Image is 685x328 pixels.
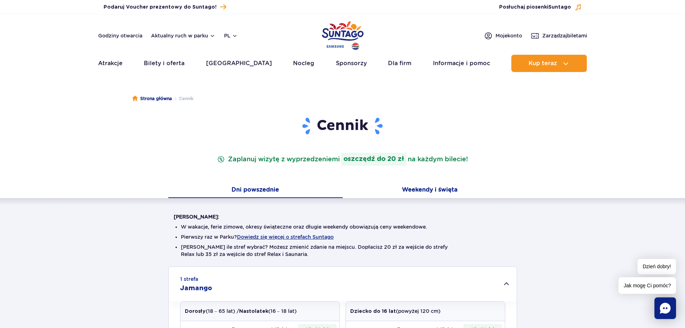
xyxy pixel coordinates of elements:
a: Nocleg [293,55,314,72]
div: Chat [654,297,676,319]
a: Zarządzajbiletami [531,31,587,40]
strong: Dziecko do 16 lat [350,309,396,314]
button: Kup teraz [511,55,587,72]
button: Dowiedz się więcej o strefach Suntago [237,234,334,240]
li: [PERSON_NAME] ile stref wybrać? Możesz zmienić zdanie na miejscu. Dopłacisz 20 zł za wejście do s... [181,243,504,258]
p: Zaplanuj wizytę z wyprzedzeniem na każdym bilecie! [216,153,469,166]
strong: Nastolatek [239,309,268,314]
p: (powyżej 120 cm) [350,307,440,315]
button: pl [224,32,238,39]
a: [GEOGRAPHIC_DATA] [206,55,272,72]
span: Podaruj Voucher prezentowy do Suntago! [104,4,216,11]
p: (18 – 65 lat) / (16 – 18 lat) [185,307,297,315]
h1: Cennik [174,117,512,135]
span: Suntago [548,5,571,10]
a: Informacje i pomoc [433,55,490,72]
strong: Dorosły [185,309,206,314]
a: Atrakcje [98,55,123,72]
li: Cennik [172,95,193,102]
a: Strona główna [132,95,172,102]
button: Posłuchaj piosenkiSuntago [499,4,582,11]
strong: [PERSON_NAME]: [174,214,219,220]
a: Dla firm [388,55,411,72]
span: Dzień dobry! [638,259,676,274]
button: Aktualny ruch w parku [151,33,215,39]
li: Pierwszy raz w Parku? [181,233,504,241]
a: Park of Poland [322,18,364,51]
span: Jak mogę Ci pomóc? [618,277,676,294]
a: Godziny otwarcia [98,32,142,39]
li: W wakacje, ferie zimowe, okresy świąteczne oraz długie weekendy obowiązują ceny weekendowe. [181,223,504,230]
span: Posłuchaj piosenki [499,4,571,11]
span: Zarządzaj biletami [542,32,587,39]
strong: oszczędź do 20 zł [341,153,406,166]
span: Kup teraz [529,60,557,67]
button: Weekendy i święta [343,183,517,198]
span: Moje konto [496,32,522,39]
a: Sponsorzy [336,55,367,72]
button: Dni powszednie [168,183,343,198]
h2: Jamango [180,284,212,293]
a: Bilety i oferta [144,55,184,72]
a: Mojekonto [484,31,522,40]
a: Podaruj Voucher prezentowy do Suntago! [104,2,226,12]
small: 1 strefa [180,275,198,283]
